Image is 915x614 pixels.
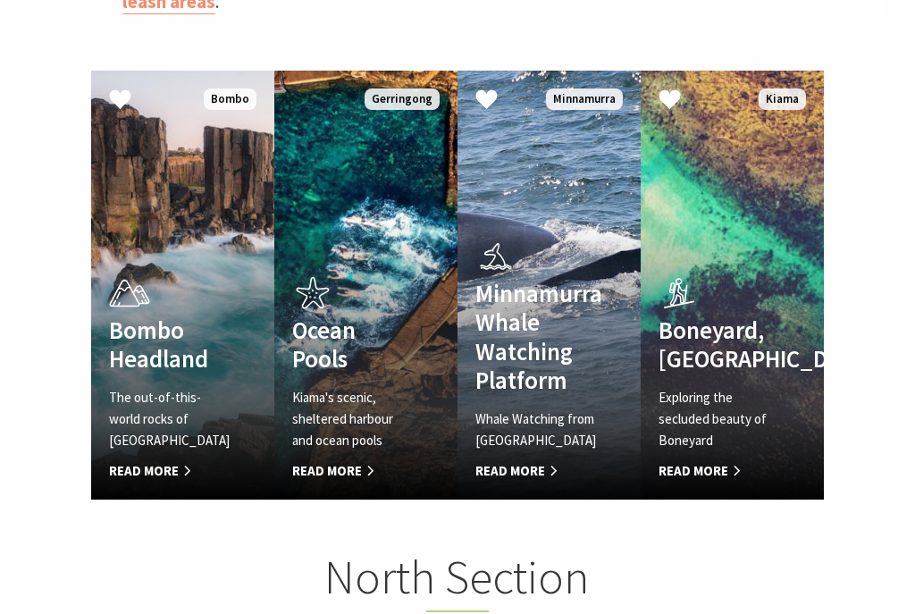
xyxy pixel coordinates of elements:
[546,88,623,111] span: Minnamurra
[659,460,778,482] span: Read More
[109,460,229,482] span: Read More
[457,71,641,500] a: Minnamurra Whale Watching Platform Whale Watching from [GEOGRAPHIC_DATA] Read More Minnamurra
[457,71,516,131] button: Click to Favourite Minnamurra Whale Watching Platform
[641,71,824,500] a: Boneyard, [GEOGRAPHIC_DATA] Exploring the secluded beauty of Boneyard Read More Kiama
[160,549,756,613] h2: North Section
[274,71,457,500] a: Ocean Pools Kiama's scenic, sheltered harbour and ocean pools Read More Gerringong
[641,71,699,131] button: Click to Favourite Boneyard, Kiama
[91,71,149,131] button: Click to Favourite Bombo Headland
[759,88,806,111] span: Kiama
[91,71,274,500] a: Bombo Headland The out-of-this-world rocks of [GEOGRAPHIC_DATA] Read More Bombo
[475,460,595,482] span: Read More
[475,279,595,395] h4: Minnamurra Whale Watching Platform
[292,387,412,451] p: Kiama's scenic, sheltered harbour and ocean pools
[109,387,229,451] p: The out-of-this-world rocks of [GEOGRAPHIC_DATA]
[204,88,256,111] span: Bombo
[365,88,440,111] span: Gerringong
[659,315,778,374] h4: Boneyard, [GEOGRAPHIC_DATA]
[659,387,778,451] p: Exploring the secluded beauty of Boneyard
[292,315,412,374] h4: Ocean Pools
[475,408,595,451] p: Whale Watching from [GEOGRAPHIC_DATA]
[292,460,412,482] span: Read More
[109,315,229,374] h4: Bombo Headland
